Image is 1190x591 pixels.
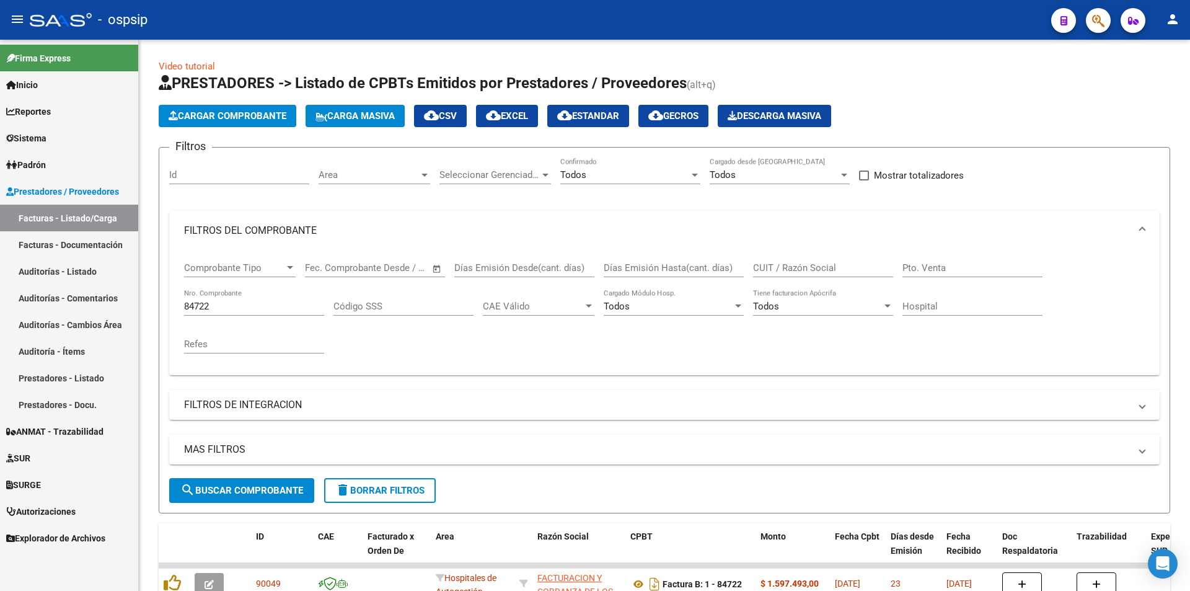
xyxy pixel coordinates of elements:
[638,105,708,127] button: Gecros
[557,108,572,123] mat-icon: cloud_download
[560,169,586,180] span: Todos
[6,505,76,518] span: Autorizaciones
[1148,549,1178,579] div: Open Intercom Messenger
[891,531,934,556] span: Días desde Emisión
[319,169,419,180] span: Area
[159,61,215,72] a: Video tutorial
[874,168,964,183] span: Mostrar totalizadores
[687,79,716,91] span: (alt+q)
[6,78,38,92] span: Inicio
[6,131,46,145] span: Sistema
[6,105,51,118] span: Reportes
[169,211,1160,251] mat-expansion-panel-header: FILTROS DEL COMPROBANTE
[537,531,589,541] span: Razón Social
[180,482,195,497] mat-icon: search
[424,108,439,123] mat-icon: cloud_download
[941,523,997,578] datatable-header-cell: Fecha Recibido
[430,262,444,276] button: Open calendar
[169,390,1160,420] mat-expansion-panel-header: FILTROS DE INTEGRACION
[368,531,414,556] span: Facturado x Orden De
[648,108,663,123] mat-icon: cloud_download
[363,523,431,578] datatable-header-cell: Facturado x Orden De
[159,74,687,92] span: PRESTADORES -> Listado de CPBTs Emitidos por Prestadores / Proveedores
[532,523,625,578] datatable-header-cell: Razón Social
[997,523,1072,578] datatable-header-cell: Doc Respaldatoria
[483,301,583,312] span: CAE Válido
[718,105,831,127] app-download-masive: Descarga masiva de comprobantes (adjuntos)
[180,485,303,496] span: Buscar Comprobante
[835,531,879,541] span: Fecha Cpbt
[557,110,619,122] span: Estandar
[6,425,104,438] span: ANMAT - Trazabilidad
[313,523,363,578] datatable-header-cell: CAE
[169,251,1160,375] div: FILTROS DEL COMPROBANTE
[756,523,830,578] datatable-header-cell: Monto
[184,262,284,273] span: Comprobante Tipo
[318,531,334,541] span: CAE
[184,224,1130,238] mat-panel-title: FILTROS DEL COMPROBANTE
[306,105,405,127] button: Carga Masiva
[335,482,350,497] mat-icon: delete
[760,531,786,541] span: Monto
[630,531,653,541] span: CPBT
[710,169,736,180] span: Todos
[6,185,119,198] span: Prestadores / Proveedores
[6,451,30,465] span: SUR
[424,110,457,122] span: CSV
[10,12,25,27] mat-icon: menu
[315,110,395,122] span: Carga Masiva
[169,138,212,155] h3: Filtros
[476,105,538,127] button: EXCEL
[184,443,1130,456] mat-panel-title: MAS FILTROS
[486,108,501,123] mat-icon: cloud_download
[946,579,972,589] span: [DATE]
[648,110,699,122] span: Gecros
[256,531,264,541] span: ID
[6,158,46,172] span: Padrón
[1165,12,1180,27] mat-icon: person
[184,398,1130,412] mat-panel-title: FILTROS DE INTEGRACION
[760,579,819,589] strong: $ 1.597.493,00
[6,478,41,492] span: SURGE
[625,523,756,578] datatable-header-cell: CPBT
[6,531,105,545] span: Explorador de Archivos
[1072,523,1146,578] datatable-header-cell: Trazabilidad
[604,301,630,312] span: Todos
[946,531,981,556] span: Fecha Recibido
[1002,531,1058,556] span: Doc Respaldatoria
[891,579,901,589] span: 23
[728,110,821,122] span: Descarga Masiva
[830,523,886,578] datatable-header-cell: Fecha Cpbt
[436,531,454,541] span: Area
[486,110,528,122] span: EXCEL
[169,435,1160,464] mat-expansion-panel-header: MAS FILTROS
[6,51,71,65] span: Firma Express
[718,105,831,127] button: Descarga Masiva
[439,169,540,180] span: Seleccionar Gerenciador
[431,523,514,578] datatable-header-cell: Area
[366,262,426,273] input: Fecha fin
[753,301,779,312] span: Todos
[305,262,355,273] input: Fecha inicio
[1077,531,1127,541] span: Trazabilidad
[98,6,148,33] span: - ospsip
[256,579,281,589] span: 90049
[169,478,314,503] button: Buscar Comprobante
[335,485,425,496] span: Borrar Filtros
[159,105,296,127] button: Cargar Comprobante
[547,105,629,127] button: Estandar
[835,579,860,589] span: [DATE]
[251,523,313,578] datatable-header-cell: ID
[324,478,436,503] button: Borrar Filtros
[663,579,742,589] strong: Factura B: 1 - 84722
[169,110,286,122] span: Cargar Comprobante
[886,523,941,578] datatable-header-cell: Días desde Emisión
[414,105,467,127] button: CSV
